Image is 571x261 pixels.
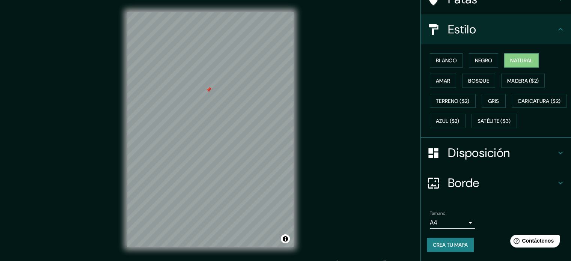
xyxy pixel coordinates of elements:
font: Bosque [468,77,489,84]
div: Disposición [421,138,571,168]
font: Azul ($2) [436,118,460,125]
button: Gris [482,94,506,108]
font: Amar [436,77,450,84]
font: Caricatura ($2) [518,98,561,104]
button: Terreno ($2) [430,94,476,108]
button: Amar [430,74,456,88]
button: Natural [504,53,539,68]
button: Negro [469,53,499,68]
iframe: Lanzador de widgets de ayuda [504,232,563,253]
font: Estilo [448,21,476,37]
button: Satélite ($3) [472,114,517,128]
button: Azul ($2) [430,114,466,128]
font: Natural [510,57,533,64]
font: Negro [475,57,493,64]
font: Satélite ($3) [478,118,511,125]
font: Borde [448,175,479,191]
font: Gris [488,98,499,104]
button: Caricatura ($2) [512,94,567,108]
button: Activar o desactivar atribución [281,234,290,243]
button: Crea tu mapa [427,238,474,252]
font: Madera ($2) [507,77,539,84]
font: A4 [430,219,437,226]
font: Tamaño [430,210,445,216]
div: A4 [430,217,475,229]
canvas: Mapa [127,12,294,247]
button: Madera ($2) [501,74,545,88]
button: Bosque [462,74,495,88]
div: Estilo [421,14,571,44]
font: Blanco [436,57,457,64]
font: Terreno ($2) [436,98,470,104]
button: Blanco [430,53,463,68]
font: Disposición [448,145,510,161]
div: Borde [421,168,571,198]
font: Crea tu mapa [433,241,468,248]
